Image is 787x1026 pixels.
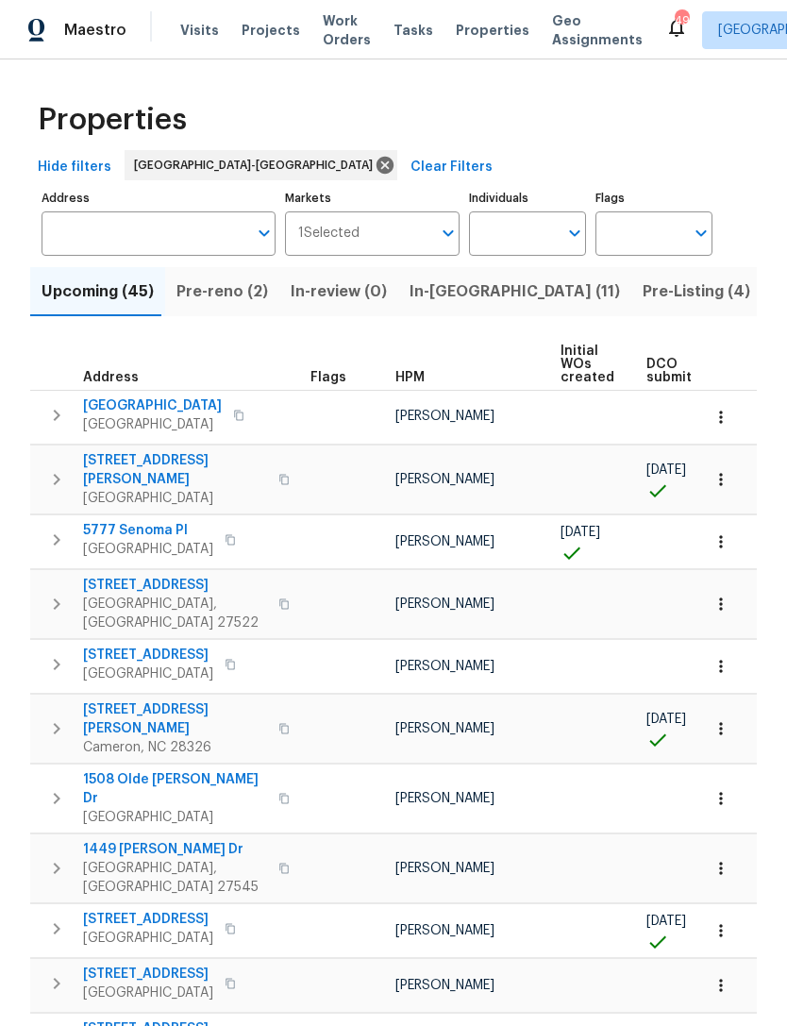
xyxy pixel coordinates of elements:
span: [GEOGRAPHIC_DATA] [83,489,267,508]
span: [STREET_ADDRESS] [83,646,213,664]
span: Projects [242,21,300,40]
button: Open [435,220,461,246]
button: Open [688,220,714,246]
span: Upcoming (45) [42,278,154,305]
span: 1 Selected [298,226,360,242]
button: Open [561,220,588,246]
label: Address [42,193,276,204]
button: Open [251,220,277,246]
span: [GEOGRAPHIC_DATA] [83,929,213,948]
button: Hide filters [30,150,119,185]
span: Hide filters [38,156,111,179]
label: Individuals [469,193,586,204]
span: [GEOGRAPHIC_DATA] [83,415,222,434]
span: Address [83,371,139,384]
label: Markets [285,193,460,204]
span: [GEOGRAPHIC_DATA] [83,664,213,683]
span: [PERSON_NAME] [395,722,494,735]
span: In-review (0) [291,278,387,305]
span: [STREET_ADDRESS] [83,910,213,929]
span: [DATE] [561,526,600,539]
label: Flags [595,193,712,204]
div: 49 [675,11,688,30]
span: [GEOGRAPHIC_DATA] [83,540,213,559]
span: [PERSON_NAME] [395,410,494,423]
span: DCO submitted [646,358,714,384]
span: [DATE] [646,713,686,726]
span: Maestro [64,21,126,40]
span: Geo Assignments [552,11,643,49]
span: Visits [180,21,219,40]
span: [PERSON_NAME] [395,979,494,992]
span: Clear Filters [410,156,493,179]
span: 5777 Senoma Pl [83,521,213,540]
span: Pre-reno (2) [176,278,268,305]
span: Properties [38,110,187,129]
span: [PERSON_NAME] [395,660,494,673]
span: [PERSON_NAME] [395,924,494,937]
span: Work Orders [323,11,371,49]
span: Properties [456,21,529,40]
span: [GEOGRAPHIC_DATA], [GEOGRAPHIC_DATA] 27545 [83,859,267,897]
span: In-[GEOGRAPHIC_DATA] (11) [410,278,620,305]
span: Cameron, NC 28326 [83,738,267,757]
span: [DATE] [646,915,686,928]
span: [STREET_ADDRESS][PERSON_NAME] [83,451,267,489]
span: [GEOGRAPHIC_DATA] [83,984,213,1002]
button: Clear Filters [403,150,500,185]
span: [GEOGRAPHIC_DATA]-[GEOGRAPHIC_DATA] [134,156,380,175]
span: Initial WOs created [561,345,614,384]
span: HPM [395,371,425,384]
span: [STREET_ADDRESS][PERSON_NAME] [83,700,267,738]
span: [PERSON_NAME] [395,792,494,805]
span: 1449 [PERSON_NAME] Dr [83,840,267,859]
span: [DATE] [646,463,686,477]
div: [GEOGRAPHIC_DATA]-[GEOGRAPHIC_DATA] [125,150,397,180]
span: [PERSON_NAME] [395,862,494,875]
span: [STREET_ADDRESS] [83,965,213,984]
span: [PERSON_NAME] [395,597,494,611]
span: 1508 Olde [PERSON_NAME] Dr [83,770,267,808]
span: Tasks [393,24,433,37]
span: [GEOGRAPHIC_DATA], [GEOGRAPHIC_DATA] 27522 [83,595,267,632]
span: [PERSON_NAME] [395,535,494,548]
span: Pre-Listing (4) [643,278,750,305]
span: [GEOGRAPHIC_DATA] [83,396,222,415]
span: [STREET_ADDRESS] [83,576,267,595]
span: Flags [310,371,346,384]
span: [PERSON_NAME] [395,473,494,486]
span: [GEOGRAPHIC_DATA] [83,808,267,827]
